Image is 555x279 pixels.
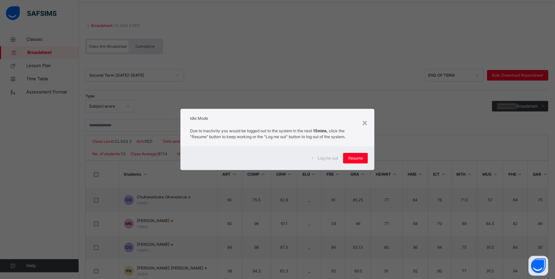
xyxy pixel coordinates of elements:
[190,128,365,140] p: Due to inactivity you would be logged out to the system in the next , click the "Resume" button t...
[313,128,327,133] strong: 15mins
[190,115,365,121] h2: Idle Mode
[362,115,368,129] div: ×
[348,155,363,161] span: Resume
[318,155,338,161] span: Log me out
[529,256,548,276] button: Open asap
